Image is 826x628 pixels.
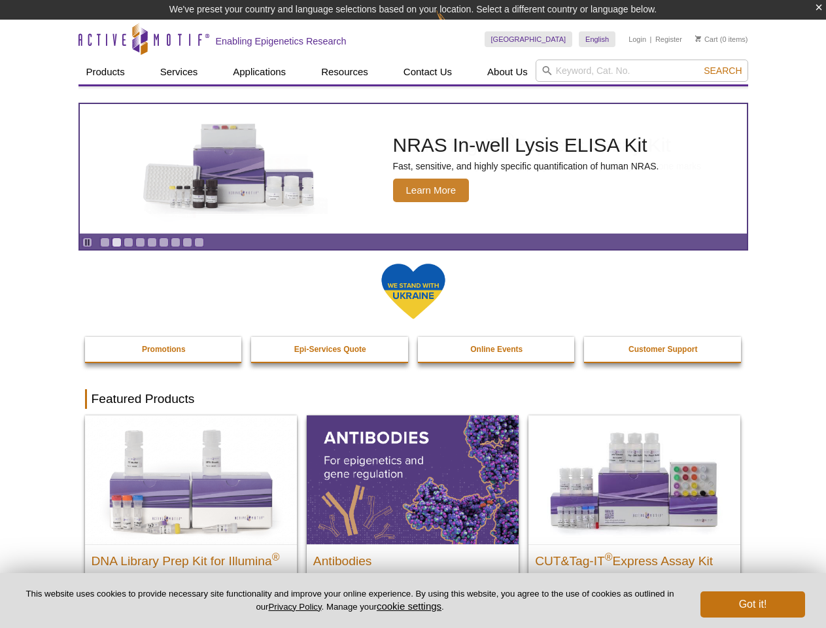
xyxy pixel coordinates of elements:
[225,60,294,84] a: Applications
[584,337,742,362] a: Customer Support
[695,31,748,47] li: (0 items)
[80,104,747,234] article: NRAS In-well Lysis ELISA Kit
[100,237,110,247] a: Go to slide 1
[131,124,328,214] img: NRAS In-well Lysis ELISA Kit
[21,588,679,613] p: This website uses cookies to provide necessary site functionality and improve your online experie...
[135,237,145,247] a: Go to slide 4
[294,345,366,354] strong: Epi-Services Quote
[142,345,186,354] strong: Promotions
[85,389,742,409] h2: Featured Products
[695,35,701,42] img: Your Cart
[605,551,613,562] sup: ®
[655,35,682,44] a: Register
[695,35,718,44] a: Cart
[85,415,297,544] img: DNA Library Prep Kit for Illumina
[700,591,805,618] button: Got it!
[112,237,122,247] a: Go to slide 2
[479,60,536,84] a: About Us
[147,237,157,247] a: Go to slide 5
[704,65,742,76] span: Search
[381,262,446,321] img: We Stand With Ukraine
[470,345,523,354] strong: Online Events
[396,60,460,84] a: Contact Us
[307,415,519,544] img: All Antibodies
[579,31,615,47] a: English
[307,415,519,614] a: All Antibodies Antibodies Application-tested antibodies for ChIP, CUT&Tag, and CUT&RUN.
[436,10,471,41] img: Change Here
[485,31,573,47] a: [GEOGRAPHIC_DATA]
[650,31,652,47] li: |
[82,237,92,247] a: Toggle autoplay
[268,602,321,612] a: Privacy Policy
[159,237,169,247] a: Go to slide 6
[313,548,512,568] h2: Antibodies
[92,548,290,568] h2: DNA Library Prep Kit for Illumina
[393,160,659,172] p: Fast, sensitive, and highly specific quantification of human NRAS.
[182,237,192,247] a: Go to slide 8
[80,104,747,234] a: NRAS In-well Lysis ELISA Kit NRAS In-well Lysis ELISA Kit Fast, sensitive, and highly specific qu...
[700,65,746,77] button: Search
[313,60,376,84] a: Resources
[377,601,441,612] button: cookie settings
[393,179,470,202] span: Learn More
[535,548,734,568] h2: CUT&Tag-IT Express Assay Kit
[628,35,646,44] a: Login
[528,415,740,544] img: CUT&Tag-IT® Express Assay Kit
[251,337,409,362] a: Epi-Services Quote
[536,60,748,82] input: Keyword, Cat. No.
[85,337,243,362] a: Promotions
[171,237,181,247] a: Go to slide 7
[528,415,740,614] a: CUT&Tag-IT® Express Assay Kit CUT&Tag-IT®Express Assay Kit Less variable and higher-throughput ge...
[78,60,133,84] a: Products
[628,345,697,354] strong: Customer Support
[194,237,204,247] a: Go to slide 9
[85,415,297,627] a: DNA Library Prep Kit for Illumina DNA Library Prep Kit for Illumina® Dual Index NGS Kit for ChIP-...
[216,35,347,47] h2: Enabling Epigenetics Research
[393,135,659,155] h2: NRAS In-well Lysis ELISA Kit
[272,551,280,562] sup: ®
[152,60,206,84] a: Services
[418,337,576,362] a: Online Events
[124,237,133,247] a: Go to slide 3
